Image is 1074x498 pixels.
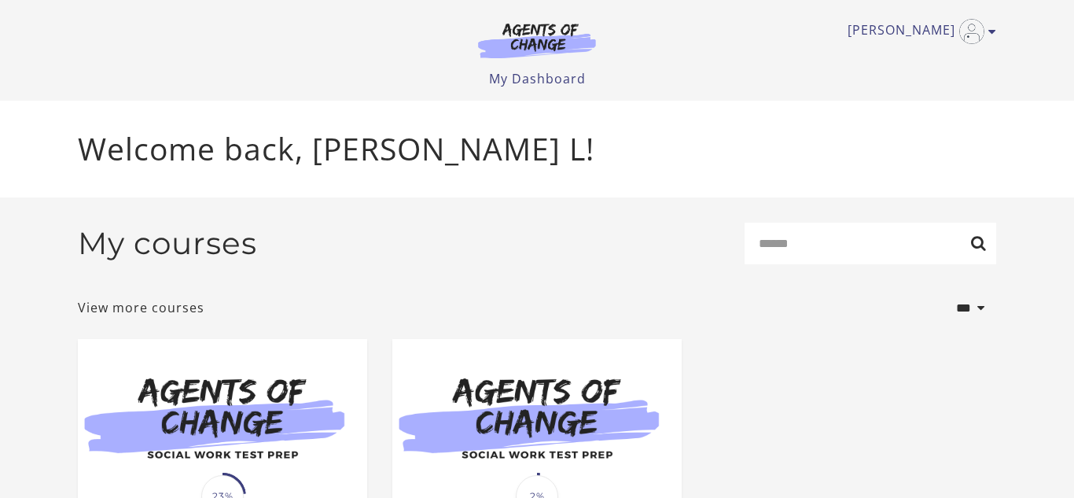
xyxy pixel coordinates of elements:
[489,70,586,87] a: My Dashboard
[78,225,257,262] h2: My courses
[78,126,996,172] p: Welcome back, [PERSON_NAME] L!
[462,22,612,58] img: Agents of Change Logo
[78,298,204,317] a: View more courses
[848,19,988,44] a: Toggle menu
